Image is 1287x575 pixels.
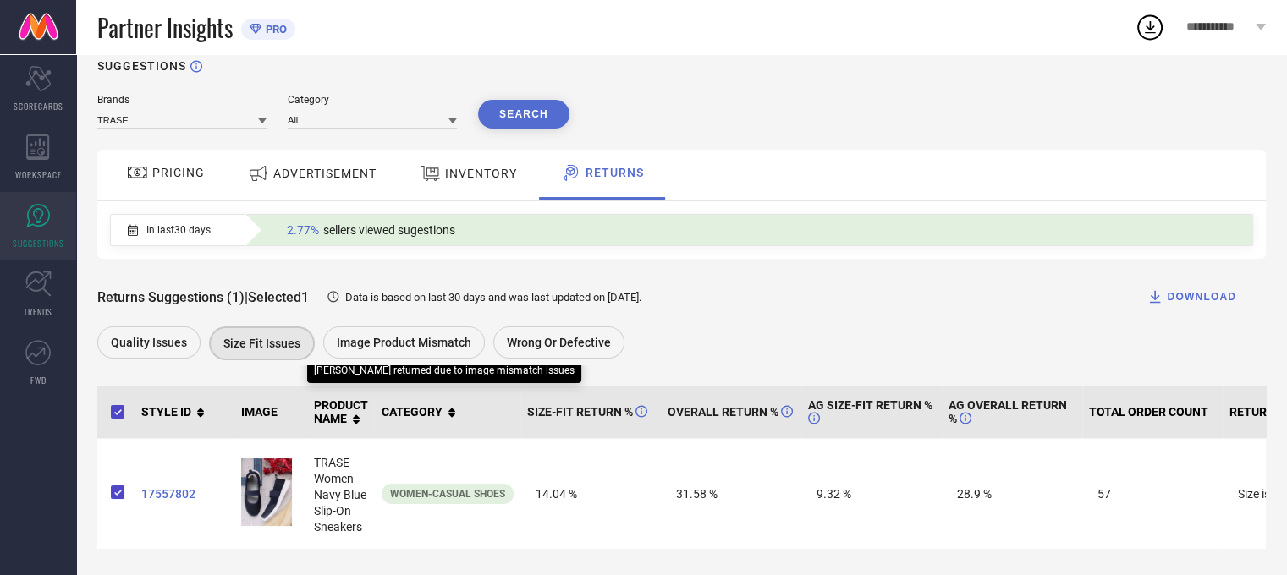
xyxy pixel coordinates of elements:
span: Returns Suggestions (1) [97,289,245,305]
span: 28.9 % [949,479,1075,509]
div: Percentage of sellers who have viewed suggestions for the current Insight Type [278,219,464,241]
div: Brands [97,94,267,106]
span: RETURNS [586,166,644,179]
div: Open download list [1135,12,1165,42]
span: Partner Insights [97,10,233,45]
span: | [245,289,248,305]
div: [PERSON_NAME] returned due to image mismatch issues [314,364,575,376]
span: 9.32 % [808,479,935,509]
a: 17557802 [141,487,228,501]
span: SCORECARDS [14,100,63,112]
span: 14.04 % [527,479,654,509]
span: Women-Casual Shoes [390,488,505,500]
th: STYLE ID [135,386,234,439]
span: WORKSPACE [15,168,62,181]
span: 31.58 % [668,479,795,509]
span: In last 30 days [146,224,211,236]
button: DOWNLOAD [1125,280,1257,314]
th: IMAGE [234,386,307,439]
span: SIZE-FIT RETURN % [527,405,647,419]
span: PRICING [152,166,205,179]
div: DOWNLOAD [1147,288,1236,305]
th: CATEGORY [375,386,520,439]
div: Category [288,94,457,106]
span: 57 [1089,479,1216,509]
span: Quality issues [111,336,187,349]
span: Selected 1 [248,289,309,305]
span: AG SIZE-FIT RETURN % [808,398,935,425]
span: SUGGESTIONS [13,237,64,249]
span: TRENDS [24,305,52,318]
span: TRASE Women Navy Blue Slip-On Sneakers [314,456,366,534]
span: Size fit issues [223,337,300,350]
span: Data is based on last 30 days and was last updated on [DATE] . [345,291,641,304]
span: sellers viewed sugestions [323,223,455,237]
span: Wrong or Defective [507,336,611,349]
th: PRODUCT NAME [307,386,375,439]
span: FWD [30,374,47,386]
img: 4216a5bc-96cb-4509-a0ee-59736fec8c871729874972362-TRASE-Women-Navy-Blue-Slip-On-Sneakers-35017298... [241,458,292,526]
span: AG OVERALL RETURN % [949,398,1075,425]
span: INVENTORY [445,167,517,180]
span: OVERALL RETURN % [668,405,793,419]
span: 2.77% [287,223,319,237]
span: ADVERTISEMENT [273,167,377,180]
th: TOTAL ORDER COUNT [1082,386,1223,439]
button: Search [478,100,569,129]
h1: SUGGESTIONS [97,59,186,73]
span: PRO [261,23,287,36]
span: Image product mismatch [337,336,471,349]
